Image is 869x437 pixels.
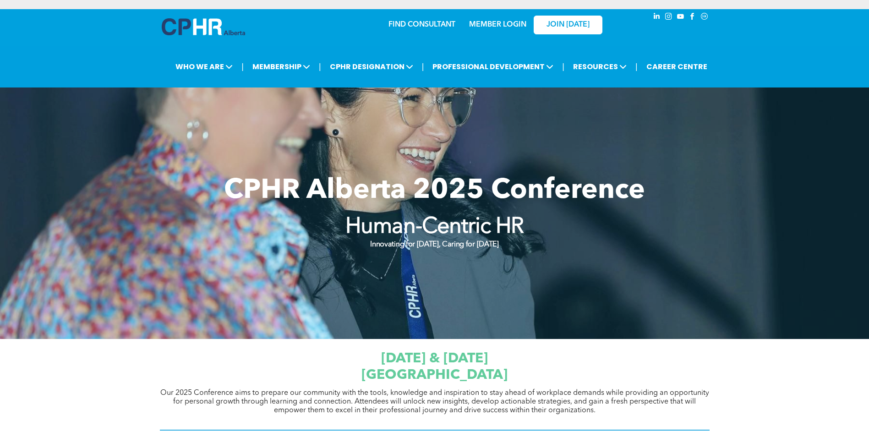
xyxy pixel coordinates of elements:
[162,18,245,35] img: A blue and white logo for cp alberta
[422,57,424,76] li: |
[688,11,698,24] a: facebook
[652,11,662,24] a: linkedin
[664,11,674,24] a: instagram
[388,21,455,28] a: FIND CONSULTANT
[160,389,709,414] span: Our 2025 Conference aims to prepare our community with the tools, knowledge and inspiration to st...
[224,177,645,205] span: CPHR Alberta 2025 Conference
[381,352,488,366] span: [DATE] & [DATE]
[570,58,629,75] span: RESOURCES
[319,57,321,76] li: |
[345,216,524,238] strong: Human-Centric HR
[361,368,508,382] span: [GEOGRAPHIC_DATA]
[547,21,590,29] span: JOIN [DATE]
[173,58,235,75] span: WHO WE ARE
[469,21,526,28] a: MEMBER LOGIN
[562,57,564,76] li: |
[534,16,602,34] a: JOIN [DATE]
[241,57,244,76] li: |
[644,58,710,75] a: CAREER CENTRE
[430,58,556,75] span: PROFESSIONAL DEVELOPMENT
[676,11,686,24] a: youtube
[250,58,313,75] span: MEMBERSHIP
[635,57,638,76] li: |
[700,11,710,24] a: Social network
[327,58,416,75] span: CPHR DESIGNATION
[370,241,498,248] strong: Innovating for [DATE], Caring for [DATE]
